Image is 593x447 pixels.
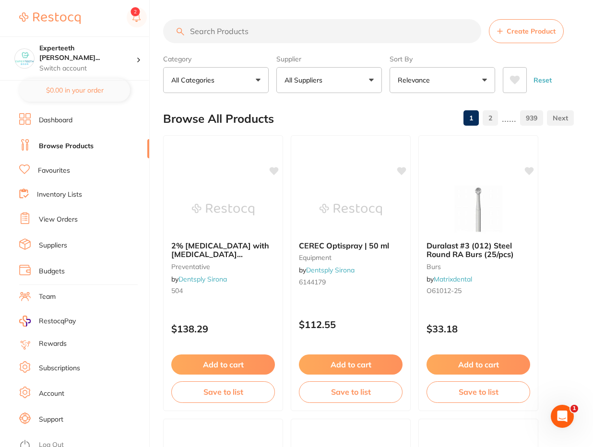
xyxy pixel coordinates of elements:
button: Add to cart [299,354,403,375]
p: All Categories [171,75,218,85]
img: 2% Xylocaine DENTAL with adrenaline (epinephrine) 1:80,000 [192,186,254,234]
button: Relevance [390,67,495,93]
iframe: Intercom live chat [551,405,574,428]
a: View Orders [39,215,78,224]
a: Browse Products [39,141,94,151]
img: RestocqPay [19,316,31,327]
label: Supplier [276,55,382,63]
a: 2 [483,108,498,128]
a: Dashboard [39,116,72,125]
a: Inventory Lists [37,190,82,200]
button: Save to list [299,381,403,402]
a: Dentsply Sirona [306,266,355,274]
h4: Experteeth Eastwood West [39,44,136,62]
button: Save to list [171,381,275,402]
small: burs [427,263,530,271]
span: Duralast #3 (012) Steel Round RA Burs (25/pcs) [427,241,514,259]
p: $138.29 [171,323,275,334]
span: RestocqPay [39,317,76,326]
img: CEREC Optispray | 50 ml [320,186,382,234]
span: 504 [171,286,183,295]
p: $112.55 [299,319,403,330]
button: Reset [531,67,555,93]
input: Search Products [163,19,481,43]
a: 1 [463,108,479,128]
a: Account [39,389,64,399]
b: CEREC Optispray | 50 ml [299,241,403,250]
p: ...... [502,113,516,124]
span: CEREC Optispray | 50 ml [299,241,389,250]
p: $33.18 [427,323,530,334]
span: by [299,266,355,274]
a: Team [39,292,56,302]
small: equipment [299,254,403,261]
button: Add to cart [427,354,530,375]
p: Relevance [398,75,434,85]
a: Rewards [39,339,67,349]
p: All Suppliers [285,75,326,85]
button: Add to cart [171,354,275,375]
span: 6144179 [299,278,326,286]
b: 2% Xylocaine DENTAL with adrenaline (epinephrine) 1:80,000 [171,241,275,259]
label: Category [163,55,269,63]
img: Duralast #3 (012) Steel Round RA Burs (25/pcs) [447,186,510,234]
button: All Categories [163,67,269,93]
a: Favourites [38,166,70,176]
span: 1 [570,405,578,412]
a: 939 [520,108,543,128]
span: Create Product [507,27,556,35]
a: Budgets [39,267,65,276]
button: $0.00 in your order [19,79,130,102]
span: by [171,275,227,283]
button: Create Product [489,19,564,43]
img: Experteeth Eastwood West [15,49,34,68]
span: 2% [MEDICAL_DATA] with [MEDICAL_DATA] ([MEDICAL_DATA]) 1:80,000 [171,241,269,277]
a: Support [39,415,63,424]
a: Dentsply Sirona [178,275,227,283]
a: Suppliers [39,241,67,250]
a: Subscriptions [39,364,80,373]
button: Save to list [427,381,530,402]
small: preventative [171,263,275,271]
button: All Suppliers [276,67,382,93]
img: Restocq Logo [19,12,81,24]
span: by [427,275,472,283]
a: Restocq Logo [19,7,81,29]
p: Switch account [39,64,136,73]
span: O61012-25 [427,286,462,295]
label: Sort By [390,55,495,63]
a: RestocqPay [19,316,76,327]
b: Duralast #3 (012) Steel Round RA Burs (25/pcs) [427,241,530,259]
a: Matrixdental [434,275,472,283]
h2: Browse All Products [163,112,274,126]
